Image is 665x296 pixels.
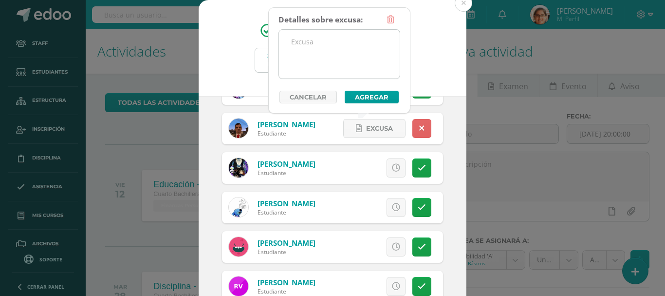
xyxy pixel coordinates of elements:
img: 8339c10ed8833a2844f2ece2ef4d2d6a.png [229,276,248,296]
div: Estudiante [258,208,315,217]
div: Estudiante [258,287,315,296]
button: Agregar [345,91,399,103]
div: Detalles sobre excusa: [278,10,363,29]
img: 3cf32f0d15eb7318432395c018a026bc.png [229,197,248,217]
div: Estudiante [258,169,315,177]
div: Primaria [267,60,289,67]
a: [PERSON_NAME] [258,159,315,169]
div: Sexto [267,51,289,60]
a: [PERSON_NAME] [258,277,315,287]
a: [PERSON_NAME] [258,198,315,208]
img: d2d47e88a30dc2e9e6f889b6827d872e.png [229,237,248,257]
a: [PERSON_NAME] [258,238,315,248]
span: Excusa [366,119,393,138]
div: Estudiante [258,129,315,138]
a: Excusa [343,119,406,138]
img: 6f46a8a5e00641c0c929e69c6ec7c901.png [229,158,248,178]
input: Busca un grado o sección aquí... [255,48,410,72]
a: Cancelar [279,91,337,103]
div: Estudiante [258,248,315,256]
img: 804928300b64022336ada17dcc5cf55e.png [229,118,248,138]
a: [PERSON_NAME] [258,119,315,129]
